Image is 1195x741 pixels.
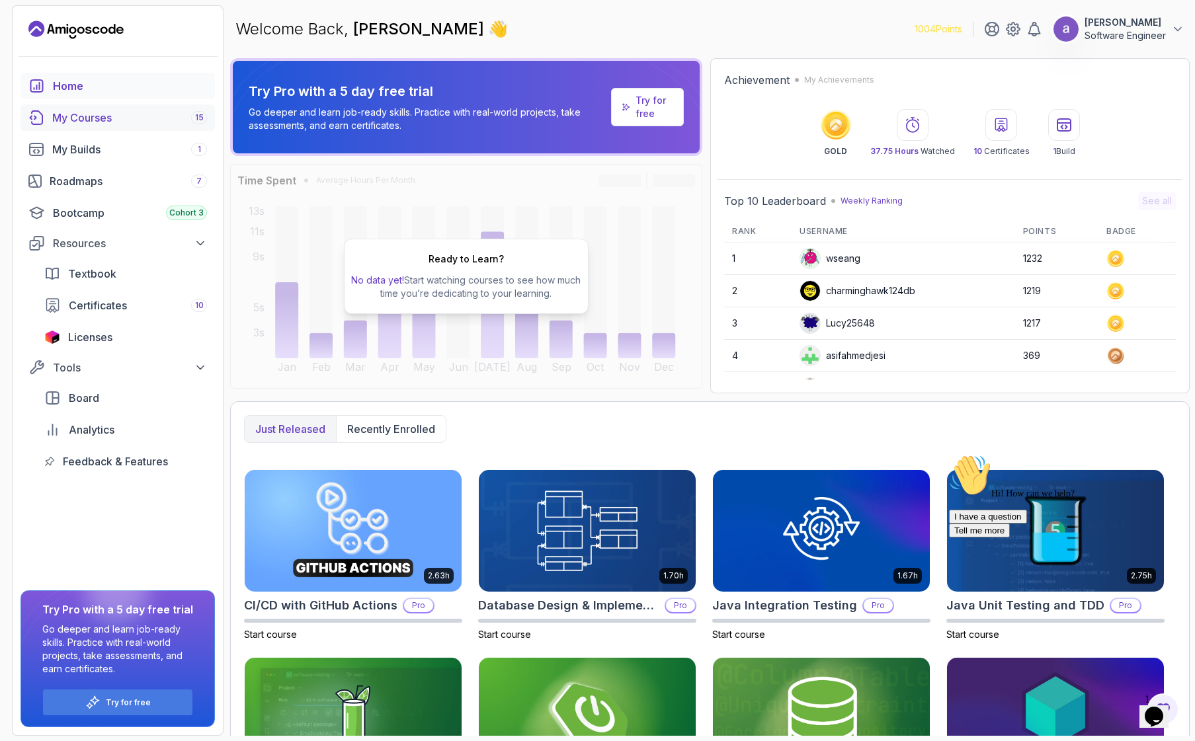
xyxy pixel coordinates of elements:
td: 369 [1015,340,1098,372]
span: [PERSON_NAME] [353,19,488,38]
span: 1 [198,144,201,155]
a: Java Integration Testing card1.67hJava Integration TestingProStart course [712,469,930,641]
div: Resources [53,235,207,251]
td: 5 [724,372,792,405]
a: bootcamp [21,200,215,226]
span: Cohort 3 [169,208,204,218]
span: Feedback & Features [63,453,168,469]
a: Try for free [636,94,673,120]
div: Roadmaps [50,173,207,189]
span: 37.75 Hours [870,146,919,156]
span: 👋 [488,19,509,40]
button: user profile image[PERSON_NAME]Software Engineer [1053,16,1184,42]
span: Hi! How can we help? [5,40,131,50]
td: 1217 [1015,307,1098,340]
button: Try for free [42,689,193,716]
button: Recently enrolled [336,416,446,442]
img: jetbrains icon [44,331,60,344]
th: Badge [1098,221,1176,243]
img: user profile image [800,281,820,301]
a: builds [21,136,215,163]
p: Start watching courses to see how much time you’re dedicating to your learning. [350,274,583,300]
button: See all [1138,192,1176,210]
a: analytics [36,416,215,443]
p: Build [1053,146,1075,157]
th: Points [1015,221,1098,243]
img: default monster avatar [800,249,820,268]
td: 3 [724,307,792,340]
div: Tools [53,360,207,375]
a: home [21,73,215,99]
p: Go deeper and learn job-ready skills. Practice with real-world projects, take assessments, and ea... [42,623,193,676]
a: CI/CD with GitHub Actions card2.63hCI/CD with GitHub ActionsProStart course [244,469,462,641]
div: My Builds [52,141,207,157]
div: Sabrina0704 [800,377,883,399]
a: Try for free [611,88,684,126]
span: 10 [195,300,204,311]
button: Tell me more [5,75,66,89]
p: Software Engineer [1085,29,1166,42]
a: Database Design & Implementation card1.70hDatabase Design & ImplementationProStart course [478,469,696,641]
button: Tools [21,356,215,379]
h2: Database Design & Implementation [478,596,659,615]
button: I have a question [5,61,83,75]
span: Analytics [69,422,114,438]
div: Lucy25648 [800,313,875,334]
iframe: chat widget [1139,688,1182,728]
div: Home [53,78,207,94]
h2: Java Integration Testing [712,596,857,615]
a: feedback [36,448,215,475]
div: wseang [800,248,860,269]
td: 2 [724,275,792,307]
p: 1004 Points [915,22,962,36]
div: charminghawk124db [800,280,915,301]
span: No data yet! [351,274,404,286]
span: Start course [712,629,765,640]
span: Board [69,390,99,406]
p: GOLD [824,146,847,157]
img: Database Design & Implementation card [479,470,696,592]
span: 10 [973,146,982,156]
p: Pro [864,599,893,612]
span: Licenses [68,329,112,345]
td: 1 [724,243,792,275]
th: Rank [724,221,792,243]
p: Watched [870,146,955,157]
img: default monster avatar [800,378,820,398]
img: default monster avatar [800,313,820,333]
p: 2.63h [428,570,450,581]
td: 4 [724,340,792,372]
button: Resources [21,231,215,255]
iframe: chat widget [944,449,1182,682]
span: Start course [244,629,297,640]
div: 👋Hi! How can we help?I have a questionTell me more [5,5,243,89]
p: Recently enrolled [347,421,435,437]
p: Just released [255,421,325,437]
img: :wave: [5,5,48,48]
span: Certificates [69,297,127,313]
a: textbook [36,260,215,287]
img: Java Integration Testing card [713,470,930,592]
img: CI/CD with GitHub Actions card [245,470,462,592]
p: Go deeper and learn job-ready skills. Practice with real-world projects, take assessments, and ea... [249,106,606,132]
h2: CI/CD with GitHub Actions [244,596,397,615]
p: Weekly Ranking [841,196,903,206]
a: Landing page [28,19,124,40]
a: certificates [36,292,215,319]
p: Welcome Back, [235,19,508,40]
td: 362 [1015,372,1098,405]
th: Username [792,221,1014,243]
div: asifahmedjesi [800,345,886,366]
span: 7 [196,176,202,186]
button: Just released [245,416,336,442]
p: Pro [404,599,433,612]
p: Certificates [973,146,1030,157]
p: 1.67h [897,570,918,581]
img: user profile image [1053,17,1079,42]
a: licenses [36,324,215,350]
a: Try for free [106,697,151,708]
a: roadmaps [21,168,215,194]
div: Bootcamp [53,205,207,221]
